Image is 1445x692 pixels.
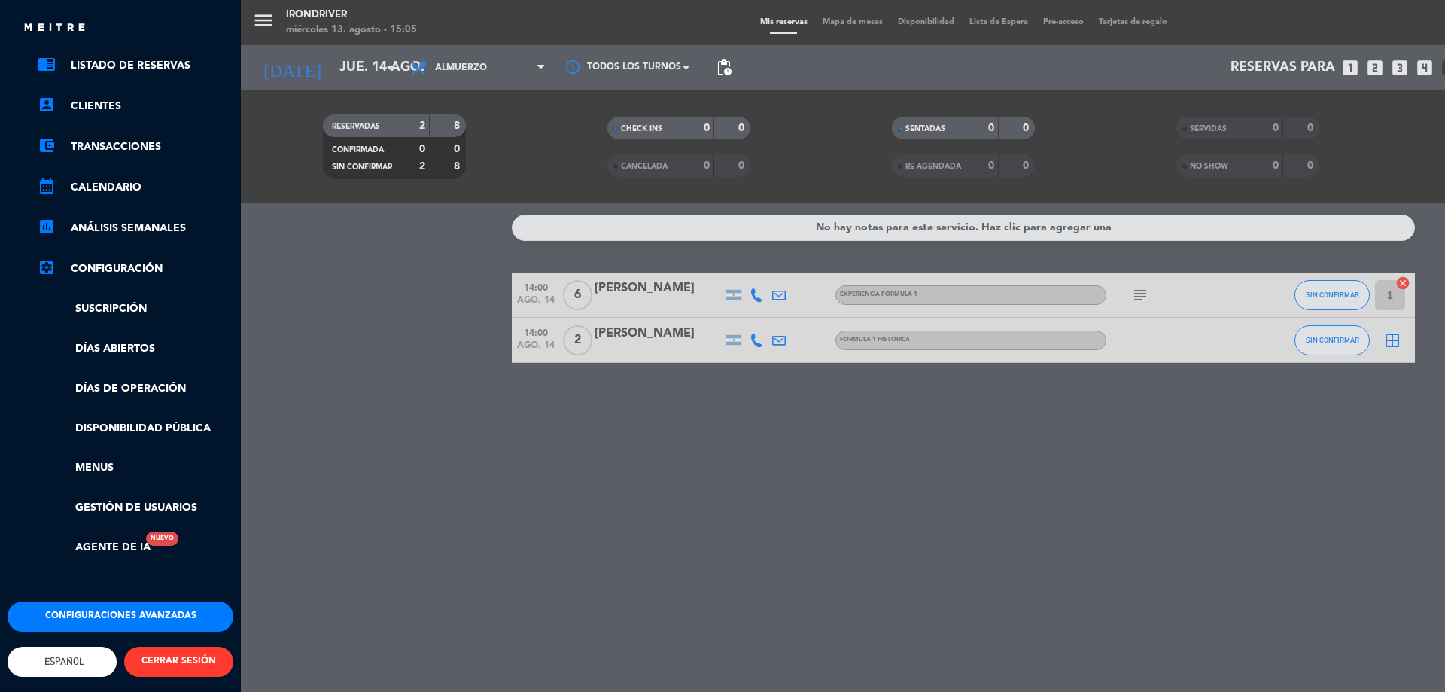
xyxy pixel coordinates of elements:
button: Configuraciones avanzadas [8,602,233,632]
a: Gestión de usuarios [38,499,233,517]
a: calendar_monthCalendario [38,178,233,197]
span: Español [41,656,84,667]
i: account_balance_wallet [38,136,56,154]
i: calendar_month [38,177,56,195]
button: CERRAR SESIÓN [124,647,233,677]
a: Configuración [38,260,233,278]
a: Días abiertos [38,340,233,358]
img: MEITRE [23,23,87,34]
i: settings_applications [38,258,56,276]
a: Menus [38,459,233,477]
a: account_balance_walletTransacciones [38,138,233,156]
a: account_boxClientes [38,97,233,115]
a: assessmentANÁLISIS SEMANALES [38,219,233,237]
a: Disponibilidad pública [38,420,233,437]
a: Suscripción [38,300,233,318]
div: Nuevo [146,532,178,546]
a: chrome_reader_modeListado de Reservas [38,56,233,75]
a: Agente de IANuevo [38,539,151,556]
i: assessment [38,218,56,236]
span: pending_actions [715,59,733,77]
i: chrome_reader_mode [38,55,56,73]
i: account_box [38,96,56,114]
a: Días de Operación [38,380,233,398]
